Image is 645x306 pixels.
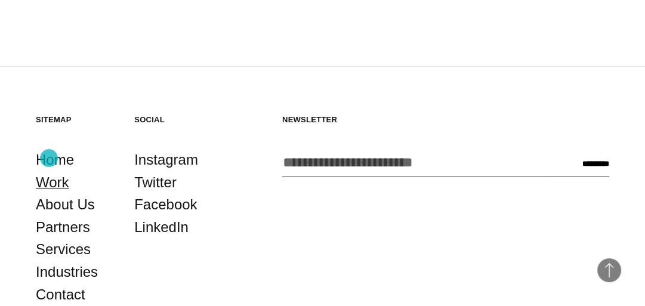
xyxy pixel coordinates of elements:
[282,115,609,125] h5: Newsletter
[36,261,98,283] a: Industries
[134,193,197,216] a: Facebook
[36,149,74,171] a: Home
[134,216,189,239] a: LinkedIn
[134,115,215,125] h5: Social
[597,258,621,282] button: Back to Top
[36,238,91,261] a: Services
[134,171,177,194] a: Twitter
[36,193,95,216] a: About Us
[36,115,116,125] h5: Sitemap
[36,171,69,194] a: Work
[134,149,198,171] a: Instagram
[36,283,85,306] a: Contact
[36,216,90,239] a: Partners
